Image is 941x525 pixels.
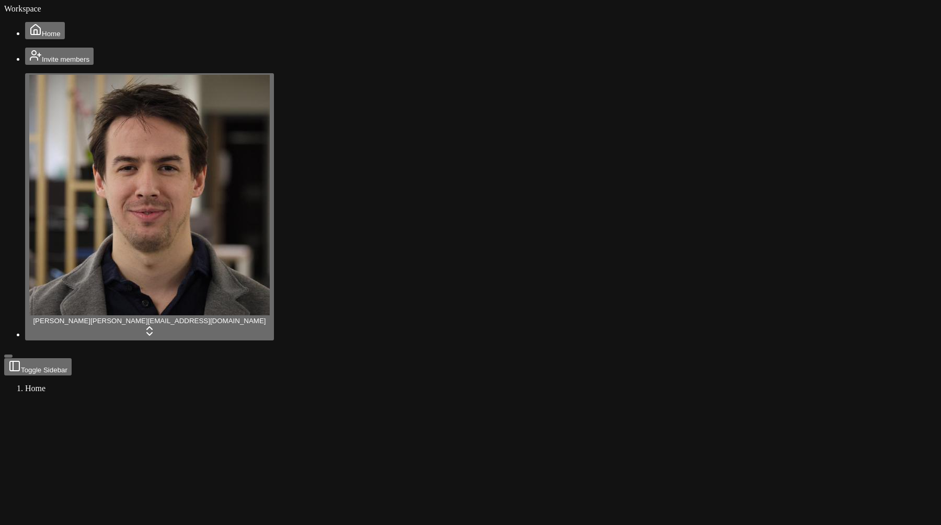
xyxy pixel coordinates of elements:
a: Invite members [25,54,94,63]
span: [PERSON_NAME] [33,317,90,325]
nav: breadcrumb [4,384,937,393]
span: Home [42,30,61,38]
button: Home [25,22,65,39]
span: Invite members [42,55,89,63]
button: Jonathan Beurel[PERSON_NAME][PERSON_NAME][EMAIL_ADDRESS][DOMAIN_NAME] [25,73,274,340]
span: Toggle Sidebar [21,366,67,374]
span: [PERSON_NAME][EMAIL_ADDRESS][DOMAIN_NAME] [90,317,266,325]
button: Toggle Sidebar [4,358,72,375]
img: Jonathan Beurel [29,75,270,315]
a: Home [25,29,65,38]
span: Home [25,384,45,393]
button: Toggle Sidebar [4,355,13,358]
button: Invite members [25,48,94,65]
div: Workspace [4,4,937,14]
